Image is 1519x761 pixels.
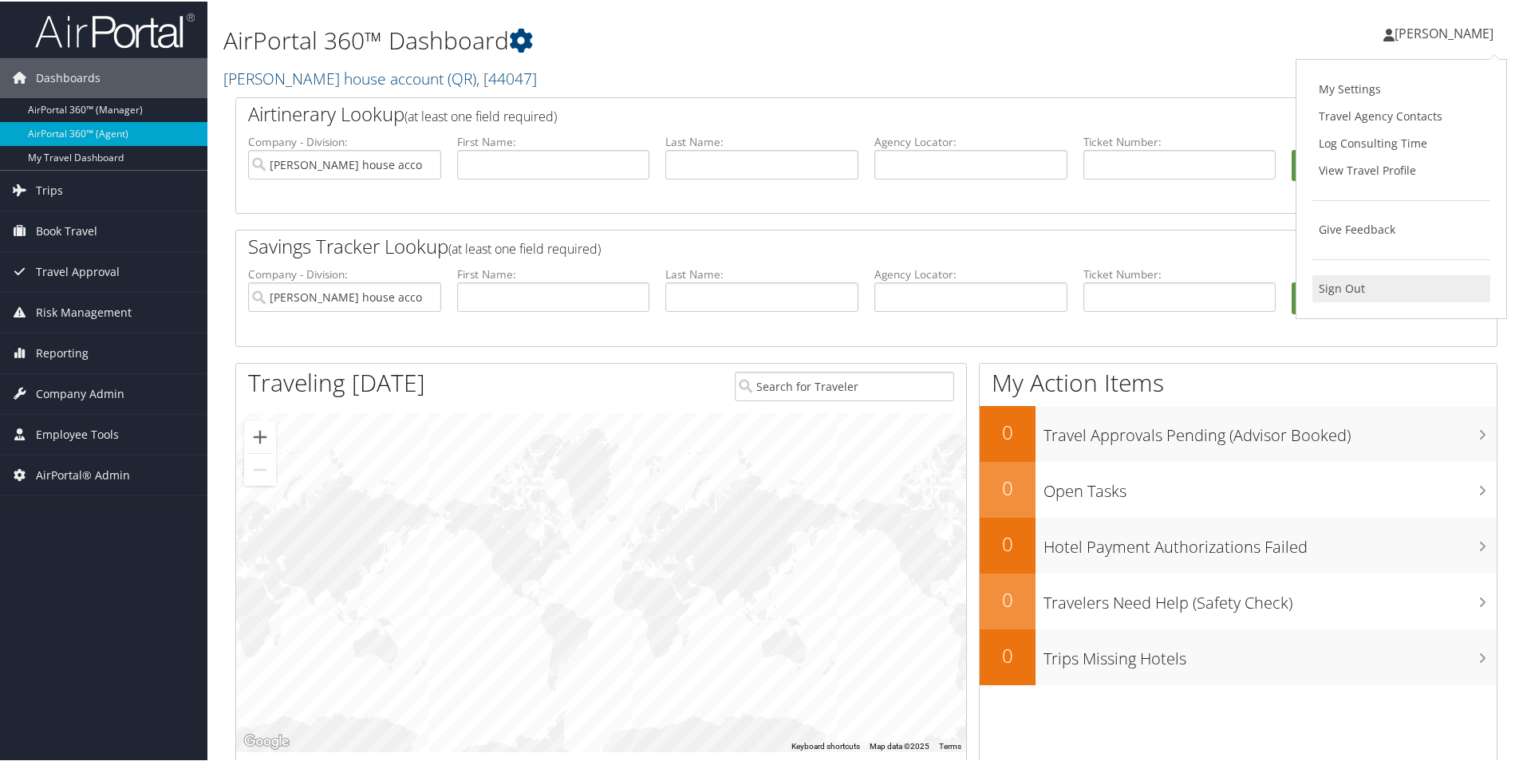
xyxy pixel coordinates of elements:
a: [PERSON_NAME] [1383,8,1509,56]
label: Last Name: [665,265,858,281]
h3: Travel Approvals Pending (Advisor Booked) [1044,415,1497,445]
span: AirPortal® Admin [36,454,130,494]
span: Reporting [36,332,89,372]
button: Keyboard shortcuts [791,739,860,751]
a: Sign Out [1312,274,1490,301]
span: (at least one field required) [404,106,557,124]
span: Employee Tools [36,413,119,453]
span: Company Admin [36,373,124,412]
h3: Open Tasks [1044,471,1497,501]
button: Zoom in [244,420,276,451]
label: First Name: [457,265,650,281]
label: Ticket Number: [1083,265,1276,281]
label: First Name: [457,132,650,148]
span: Book Travel [36,210,97,250]
a: Travel Agency Contacts [1312,101,1490,128]
input: Search for Traveler [735,370,954,400]
a: Give Feedback [1312,215,1490,242]
h1: My Action Items [980,365,1497,398]
a: 0Travelers Need Help (Safety Check) [980,572,1497,628]
a: Open this area in Google Maps (opens a new window) [240,730,293,751]
a: Terms (opens in new tab) [939,740,961,749]
a: 0Hotel Payment Authorizations Failed [980,516,1497,572]
h1: AirPortal 360™ Dashboard [223,22,1081,56]
label: Agency Locator: [874,132,1067,148]
span: ( QR ) [448,66,476,88]
h2: 0 [980,585,1036,612]
span: [PERSON_NAME] [1395,23,1493,41]
button: Zoom out [244,452,276,484]
span: , [ 44047 ] [476,66,537,88]
h3: Trips Missing Hotels [1044,638,1497,668]
label: Company - Division: [248,132,441,148]
a: 0Travel Approvals Pending (Advisor Booked) [980,404,1497,460]
h2: Airtinerary Lookup [248,99,1379,126]
span: Trips [36,169,63,209]
img: airportal-logo.png [35,10,195,48]
h1: Traveling [DATE] [248,365,425,398]
label: Ticket Number: [1083,132,1276,148]
h3: Travelers Need Help (Safety Check) [1044,582,1497,613]
a: 0Trips Missing Hotels [980,628,1497,684]
label: Company - Division: [248,265,441,281]
h2: 0 [980,641,1036,668]
img: Google [240,730,293,751]
input: search accounts [248,281,441,310]
span: Dashboards [36,57,101,97]
a: [PERSON_NAME] house account [223,66,537,88]
h2: 0 [980,417,1036,444]
span: Travel Approval [36,250,120,290]
label: Agency Locator: [874,265,1067,281]
h2: Savings Tracker Lookup [248,231,1379,258]
span: Map data ©2025 [870,740,929,749]
button: Search [1292,148,1485,180]
span: (at least one field required) [448,239,601,256]
a: Log Consulting Time [1312,128,1490,156]
a: 0Open Tasks [980,460,1497,516]
span: Risk Management [36,291,132,331]
a: View Travel Profile [1312,156,1490,183]
a: My Settings [1312,74,1490,101]
label: Last Name: [665,132,858,148]
h2: 0 [980,529,1036,556]
h2: 0 [980,473,1036,500]
h3: Hotel Payment Authorizations Failed [1044,526,1497,557]
a: Search [1292,281,1485,313]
